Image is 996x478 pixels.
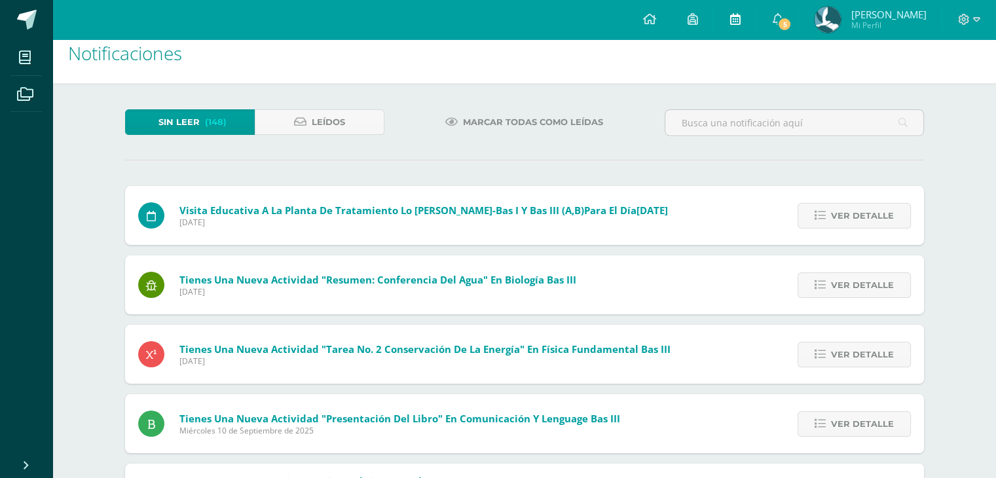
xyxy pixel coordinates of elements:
[68,41,182,65] span: Notificaciones
[179,286,576,297] span: [DATE]
[665,110,923,136] input: Busca una notificación aquí
[179,342,671,356] span: Tienes una nueva actividad "Tarea No. 2 Conservación de la Energía" En Física Fundamental Bas III
[255,109,384,135] a: Leídos
[851,8,926,21] span: [PERSON_NAME]
[463,110,603,134] span: Marcar todas como leídas
[179,217,668,228] span: [DATE]
[831,204,894,228] span: Ver detalle
[831,342,894,367] span: Ver detalle
[815,7,841,33] img: f699e455cfe0b6205fbd7994ff7a8509.png
[851,20,926,31] span: Mi Perfil
[179,412,620,425] span: Tienes una nueva actividad "Presentación del libro" En Comunicación y Lenguage Bas III
[831,273,894,297] span: Ver detalle
[125,109,255,135] a: Sin leer(148)
[205,110,227,134] span: (148)
[179,273,576,286] span: Tienes una nueva actividad "Resumen: conferencia del agua" En Biología Bas III
[636,204,668,217] span: [DATE]
[777,17,792,31] span: 5
[179,204,668,217] span: para el día
[429,109,619,135] a: Marcar todas como leídas
[312,110,345,134] span: Leídos
[831,412,894,436] span: Ver detalle
[179,204,584,217] span: Visita Educativa a la Planta de Tratamiento Lo [PERSON_NAME]-Bas I y Bas III (A,B)
[179,425,620,436] span: Miércoles 10 de Septiembre de 2025
[179,356,671,367] span: [DATE]
[158,110,200,134] span: Sin leer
